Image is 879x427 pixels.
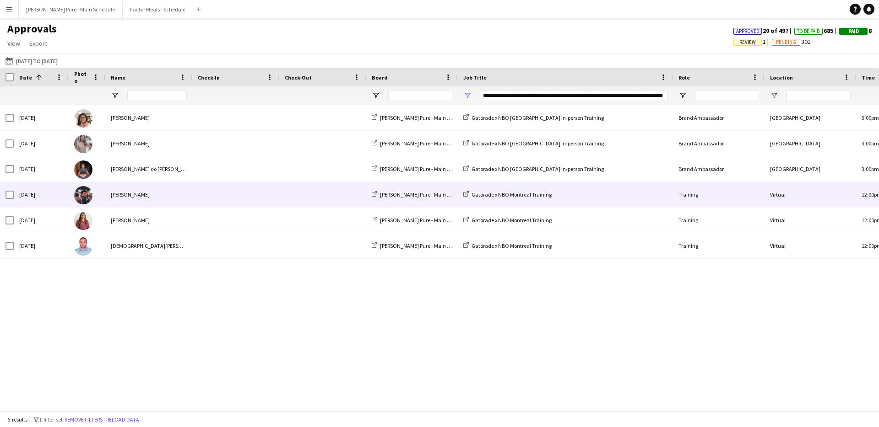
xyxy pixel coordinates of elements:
[463,74,487,81] span: Job Title
[14,105,69,130] div: [DATE]
[388,90,452,101] input: Board Filter Input
[19,0,123,18] button: [PERSON_NAME] Pure - Main Schedule
[739,39,756,45] span: Review
[765,131,856,156] div: [GEOGRAPHIC_DATA]
[14,208,69,233] div: [DATE]
[673,208,765,233] div: Training
[4,37,24,49] a: View
[673,131,765,156] div: Brand Ambassador
[372,91,380,100] button: Open Filter Menu
[372,217,469,224] a: [PERSON_NAME] Pure - Main Schedule
[772,37,811,46] span: 301
[770,91,778,100] button: Open Filter Menu
[787,90,851,101] input: Location Filter Input
[733,37,772,46] span: 1
[29,39,47,48] span: Export
[285,74,312,81] span: Check-Out
[380,165,469,172] span: [PERSON_NAME] Pure - Main Schedule
[797,28,820,34] span: To Be Paid
[74,237,92,256] img: mohammed sebbata
[472,191,552,198] span: Gatorade x NBO Montreal Training
[7,39,20,48] span: View
[372,191,469,198] a: [PERSON_NAME] Pure - Main Schedule
[678,91,687,100] button: Open Filter Menu
[39,416,63,423] span: 1 filter set
[472,114,604,121] span: Gatorade x NBO [GEOGRAPHIC_DATA] In-person Training
[839,27,872,35] span: 8
[4,55,60,66] button: [DATE] to [DATE]
[776,39,796,45] span: Pending
[74,135,92,153] img: Vanessa Cabral
[14,233,69,258] div: [DATE]
[463,242,552,249] a: Gatorade x NBO Montreal Training
[74,109,92,128] img: Irene Calagui Painchaud
[765,233,856,258] div: Virtual
[862,140,879,147] span: 3:00pm
[380,140,469,147] span: [PERSON_NAME] Pure - Main Schedule
[463,217,552,224] a: Gatorade x NBO Montreal Training
[733,27,794,35] span: 20 of 497
[105,156,192,181] div: [PERSON_NAME] do [PERSON_NAME]
[111,91,119,100] button: Open Filter Menu
[765,105,856,130] div: [GEOGRAPHIC_DATA]
[765,182,856,207] div: Virtual
[673,156,765,181] div: Brand Ambassador
[74,160,92,179] img: Igor Alencar do Carmo
[678,74,690,81] span: Role
[372,74,388,81] span: Board
[14,156,69,181] div: [DATE]
[862,74,875,81] span: Time
[372,140,469,147] a: [PERSON_NAME] Pure - Main Schedule
[105,182,192,207] div: [PERSON_NAME]
[765,156,856,181] div: [GEOGRAPHIC_DATA]
[848,28,859,34] span: Paid
[472,217,552,224] span: Gatorade x NBO Montreal Training
[105,105,192,130] div: [PERSON_NAME]
[14,182,69,207] div: [DATE]
[862,114,879,121] span: 3:00pm
[794,27,839,35] span: 685
[14,131,69,156] div: [DATE]
[472,165,604,172] span: Gatorade x NBO [GEOGRAPHIC_DATA] In-person Training
[372,114,469,121] a: [PERSON_NAME] Pure - Main Schedule
[74,212,92,230] img: Pamela Mondragon
[463,140,604,147] a: Gatorade x NBO [GEOGRAPHIC_DATA] In-person Training
[770,74,793,81] span: Location
[105,131,192,156] div: [PERSON_NAME]
[380,242,469,249] span: [PERSON_NAME] Pure - Main Schedule
[862,165,879,172] span: 3:00pm
[673,105,765,130] div: Brand Ambassador
[111,74,125,81] span: Name
[105,233,192,258] div: [DEMOGRAPHIC_DATA][PERSON_NAME]
[380,114,469,121] span: [PERSON_NAME] Pure - Main Schedule
[695,90,759,101] input: Role Filter Input
[463,114,604,121] a: Gatorade x NBO [GEOGRAPHIC_DATA] In-person Training
[19,74,32,81] span: Date
[74,186,92,204] img: Tristan Dubuisson
[127,90,187,101] input: Name Filter Input
[380,217,469,224] span: [PERSON_NAME] Pure - Main Schedule
[105,208,192,233] div: [PERSON_NAME]
[472,242,552,249] span: Gatorade x NBO Montreal Training
[104,415,141,425] button: Reload data
[198,74,220,81] span: Check-In
[372,242,469,249] a: [PERSON_NAME] Pure - Main Schedule
[372,165,469,172] a: [PERSON_NAME] Pure - Main Schedule
[380,191,469,198] span: [PERSON_NAME] Pure - Main Schedule
[472,140,604,147] span: Gatorade x NBO [GEOGRAPHIC_DATA] In-person Training
[673,182,765,207] div: Training
[736,28,760,34] span: Approved
[765,208,856,233] div: Virtual
[673,233,765,258] div: Training
[63,415,104,425] button: Remove filters
[123,0,193,18] button: Factor Meals - Schedule
[463,165,604,172] a: Gatorade x NBO [GEOGRAPHIC_DATA] In-person Training
[463,91,472,100] button: Open Filter Menu
[74,70,89,84] span: Photo
[26,37,51,49] a: Export
[463,191,552,198] a: Gatorade x NBO Montreal Training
